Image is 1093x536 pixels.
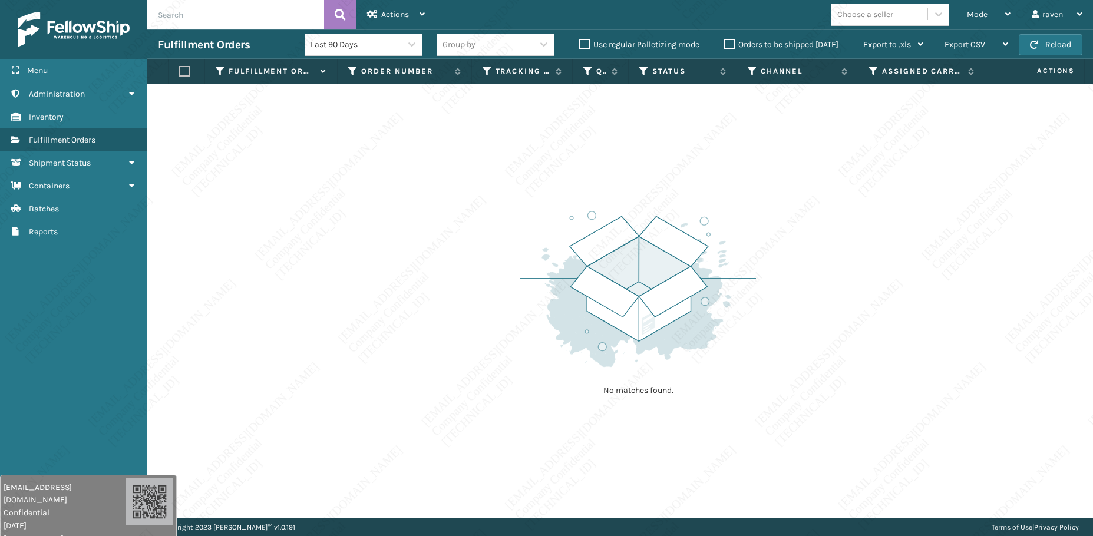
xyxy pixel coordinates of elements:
a: Privacy Policy [1034,523,1079,531]
label: Fulfillment Order Id [229,66,315,77]
span: Reports [29,227,58,237]
p: Copyright 2023 [PERSON_NAME]™ v 1.0.191 [161,518,295,536]
span: Shipment Status [29,158,91,168]
label: Channel [761,66,836,77]
span: Containers [29,181,70,191]
span: Menu [27,65,48,75]
a: Terms of Use [992,523,1032,531]
span: Fulfillment Orders [29,135,95,145]
span: [EMAIL_ADDRESS][DOMAIN_NAME] [4,481,126,506]
label: Quantity [596,66,606,77]
label: Use regular Palletizing mode [579,39,699,49]
span: Actions [989,61,1082,81]
span: Export CSV [945,39,985,49]
span: Export to .xls [863,39,911,49]
span: Inventory [29,112,64,122]
button: Reload [1019,34,1082,55]
label: Assigned Carrier Service [882,66,962,77]
span: Batches [29,204,59,214]
label: Tracking Number [496,66,550,77]
div: Last 90 Days [311,38,402,51]
div: | [992,518,1079,536]
span: Mode [967,9,988,19]
span: Confidential [4,507,126,519]
span: Administration [29,89,85,99]
span: [DATE] [4,520,126,532]
div: Group by [443,38,475,51]
img: logo [18,12,130,47]
label: Order Number [361,66,448,77]
label: Orders to be shipped [DATE] [724,39,838,49]
h3: Fulfillment Orders [158,38,250,52]
label: Status [652,66,714,77]
div: Choose a seller [837,8,893,21]
span: Actions [381,9,409,19]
